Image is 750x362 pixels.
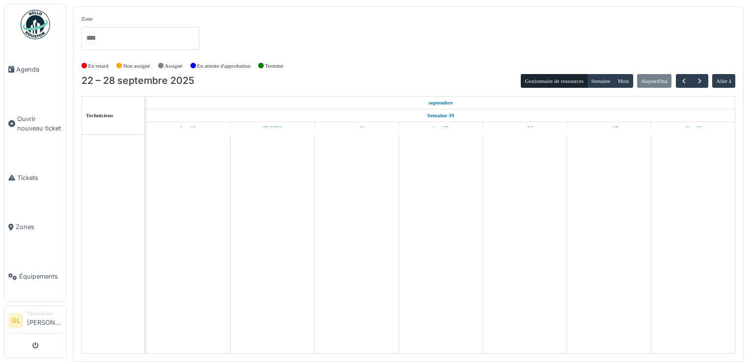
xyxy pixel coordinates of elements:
a: 25 septembre 2025 [430,122,451,134]
a: GL Technicien[PERSON_NAME] [8,310,62,334]
span: Zones [16,222,62,232]
h2: 22 – 28 septembre 2025 [81,75,194,87]
a: Zones [4,203,66,252]
button: Précédent [676,74,692,88]
li: [PERSON_NAME] [27,310,62,331]
label: Zone [81,15,93,23]
input: Tous [85,31,95,45]
button: Aujourd'hui [637,74,671,88]
a: Agenda [4,45,66,94]
label: En retard [88,62,108,70]
span: Ouvrir nouveau ticket [17,114,62,133]
a: 24 septembre 2025 [346,122,368,134]
label: En attente d'approbation [197,62,250,70]
span: Équipements [19,272,62,281]
button: Mois [614,74,633,88]
label: Terminé [265,62,283,70]
a: 27 septembre 2025 [598,122,620,134]
a: Semaine 39 [425,109,456,122]
a: Équipements [4,252,66,301]
a: 23 septembre 2025 [261,122,284,134]
span: Techniciens [86,112,113,118]
a: Tickets [4,153,66,203]
button: Gestionnaire de ressources [521,74,588,88]
label: Assigné [165,62,183,70]
button: Suivant [692,74,708,88]
img: Badge_color-CXgf-gQk.svg [21,10,50,39]
button: Semaine [587,74,614,88]
button: Aller à [712,74,735,88]
a: Ouvrir nouveau ticket [4,94,66,153]
a: 22 septembre 2025 [178,122,198,134]
span: Agenda [16,65,62,74]
div: Technicien [27,310,62,317]
a: 26 septembre 2025 [514,122,536,134]
label: Non assigné [123,62,150,70]
span: Tickets [17,173,62,182]
a: 22 septembre 2025 [426,97,455,109]
li: GL [8,313,23,328]
a: 28 septembre 2025 [682,122,704,134]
